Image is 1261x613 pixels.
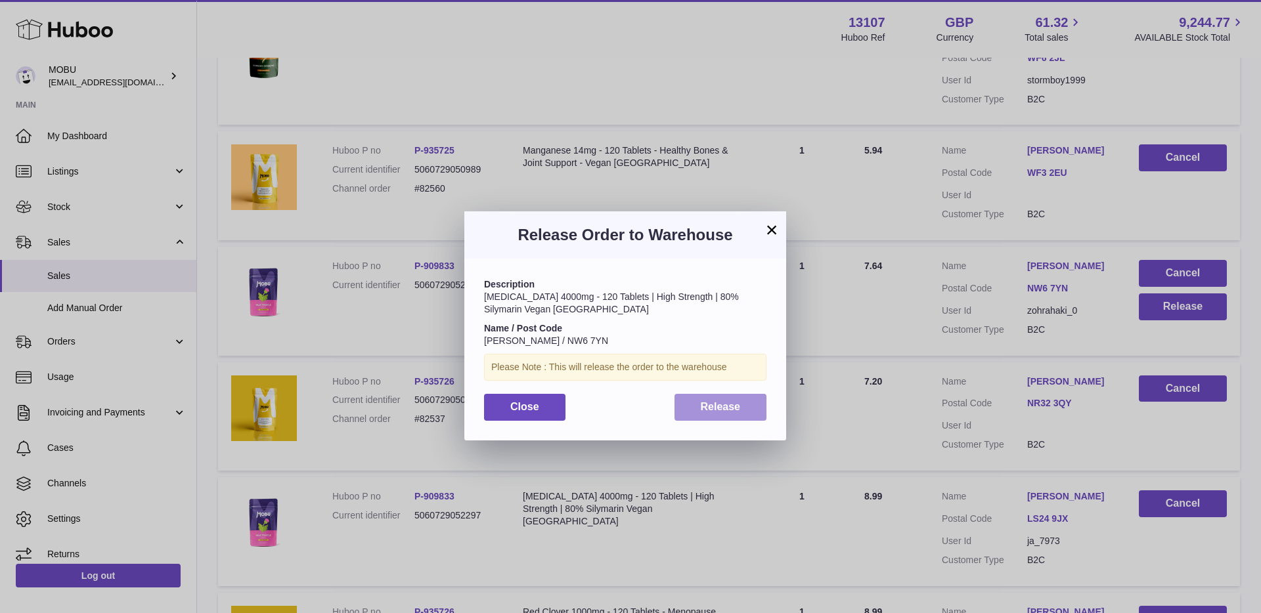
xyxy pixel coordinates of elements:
[764,222,780,238] button: ×
[484,323,562,333] strong: Name / Post Code
[484,291,739,314] span: [MEDICAL_DATA] 4000mg - 120 Tablets | High Strength | 80% Silymarin Vegan [GEOGRAPHIC_DATA]
[484,354,766,381] div: Please Note : This will release the order to the warehouse
[484,335,608,346] span: [PERSON_NAME] / NW6 7YN
[510,401,539,412] span: Close
[484,224,766,245] h3: Release Order to Warehouse
[484,394,565,421] button: Close
[675,394,767,421] button: Release
[701,401,741,412] span: Release
[484,279,535,289] strong: Description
